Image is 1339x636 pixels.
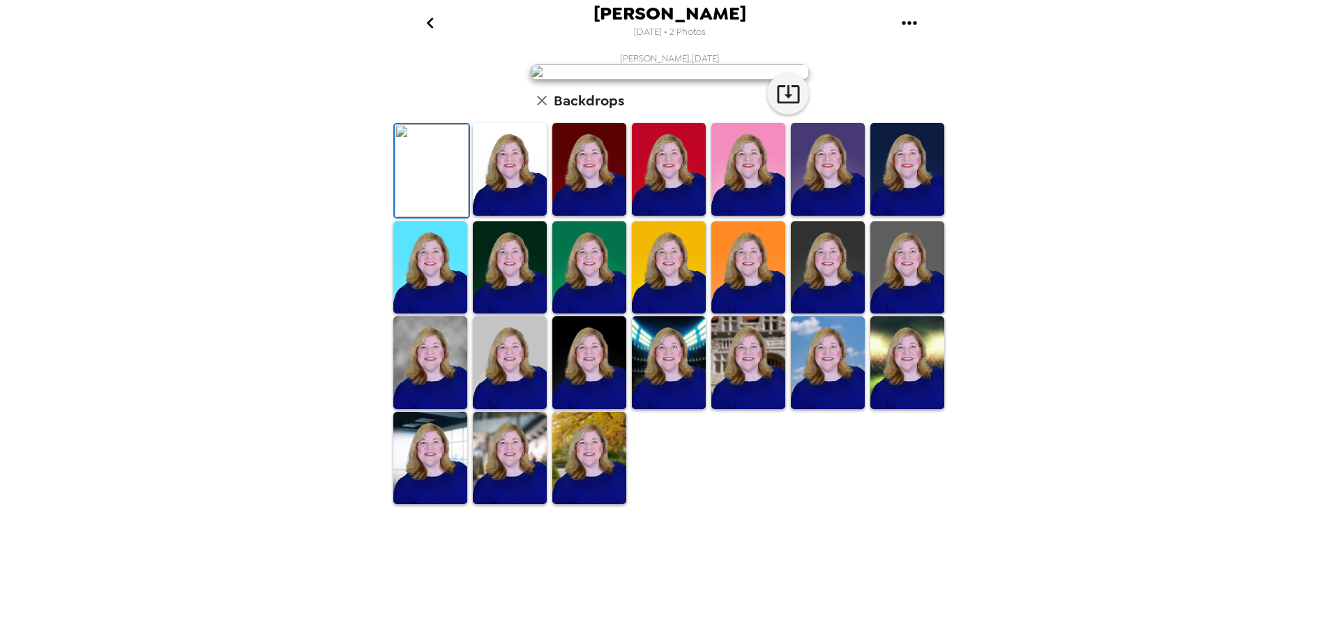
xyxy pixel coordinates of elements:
h6: Backdrops [554,89,624,112]
span: [PERSON_NAME] [593,4,746,23]
span: [DATE] • 2 Photos [634,23,706,42]
img: Original [395,124,469,217]
span: [PERSON_NAME] , [DATE] [620,52,720,64]
img: user [530,64,809,80]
